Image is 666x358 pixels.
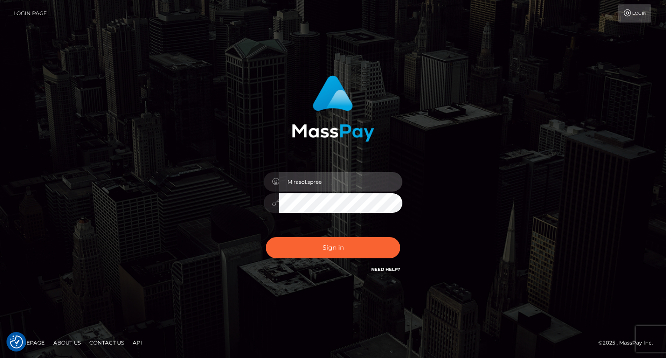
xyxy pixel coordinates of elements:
[129,336,146,349] a: API
[618,4,651,23] a: Login
[371,267,400,272] a: Need Help?
[50,336,84,349] a: About Us
[86,336,127,349] a: Contact Us
[598,338,659,348] div: © 2025 , MassPay Inc.
[10,335,23,348] button: Consent Preferences
[10,336,48,349] a: Homepage
[13,4,47,23] a: Login Page
[266,237,400,258] button: Sign in
[279,172,402,192] input: Username...
[10,335,23,348] img: Revisit consent button
[292,75,374,142] img: MassPay Login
